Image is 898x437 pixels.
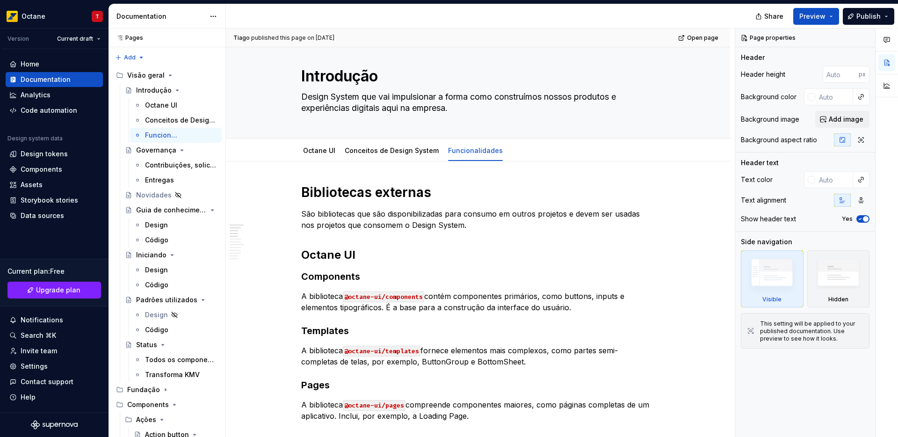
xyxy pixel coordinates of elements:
div: Funcionalidades [145,131,181,140]
div: Header [741,53,765,62]
code: @octane-ui/components [343,291,424,302]
a: Upgrade plan [7,282,101,299]
div: Octane [22,12,45,21]
div: Contact support [21,377,73,386]
div: Ações [121,412,222,427]
textarea: Design System que vai impulsionar a forma como construímos nossos produtos e experiências digitai... [299,89,653,116]
div: Help [21,393,36,402]
div: Version [7,35,29,43]
a: Status [121,337,222,352]
div: Show header text [741,214,796,224]
a: Invite team [6,343,103,358]
div: Fundação [127,385,160,394]
span: Add [124,54,136,61]
button: Help [6,390,103,405]
div: Introdução [136,86,172,95]
div: Entregas [145,175,174,185]
p: A biblioteca compreende componentes maiores, como páginas completas de um aplicativo. Inclui, por... [301,399,655,422]
a: Entregas [130,173,222,188]
div: Assets [21,180,43,189]
p: px [859,71,866,78]
span: Upgrade plan [36,285,80,295]
div: Settings [21,362,48,371]
p: São bibliotecas que são disponibilizadas para consumo em outros projetos e devem ser usadas nos p... [301,208,655,231]
div: Hidden [828,296,848,303]
div: Storybook stories [21,196,78,205]
span: Current draft [57,35,93,43]
h2: Octane UI [301,248,655,262]
a: Documentation [6,72,103,87]
button: Notifications [6,313,103,328]
p: A biblioteca contém componentes primários, como buttons, inputs e elementos tipográficos. É a bas... [301,291,655,313]
code: @octane-ui/templates [343,346,420,357]
div: Guia de conhecimento [136,205,207,215]
div: Hidden [807,250,870,307]
div: Design system data [7,135,63,142]
p: A biblioteca fornece elementos mais complexos, como partes semi-completas de telas, por exemplo, ... [301,345,655,367]
div: Background image [741,115,799,124]
div: Visible [762,296,782,303]
div: Novidades [136,190,172,200]
div: Components [112,397,222,412]
h1: Bibliotecas externas [301,184,655,201]
div: Documentation [116,12,205,21]
a: Open page [675,31,723,44]
span: Open page [687,34,718,42]
div: Contribuições, solicitações e bugs [145,160,216,170]
a: Design [130,218,222,233]
a: Funcionalidades [448,146,503,154]
div: Design [145,310,168,320]
input: Auto [823,66,859,83]
a: Design [130,262,222,277]
code: @octane-ui/pages [343,400,406,411]
div: Todos os componentes [145,355,216,364]
span: Share [764,12,783,21]
textarea: Introdução [299,65,653,87]
div: Components [127,400,169,409]
div: Código [145,235,168,245]
a: Transforma KMV [130,367,222,382]
div: Side navigation [741,237,792,247]
div: Pages [112,34,143,42]
div: published this page on [DATE] [251,34,334,42]
span: Preview [799,12,826,21]
a: Todos os componentes [130,352,222,367]
div: Text alignment [741,196,786,205]
div: Design tokens [21,149,68,159]
div: Design [145,220,168,230]
div: T [95,13,99,20]
div: Status [136,340,157,350]
h3: Pages [301,379,655,392]
div: Code automation [21,106,77,115]
a: Settings [6,359,103,374]
a: Novidades [121,188,222,203]
a: Assets [6,177,103,192]
a: Conceitos de Design System [130,113,222,128]
span: Add image [829,115,863,124]
button: Share [751,8,789,25]
div: Header height [741,70,785,79]
a: Código [130,322,222,337]
div: Data sources [21,211,64,220]
a: Home [6,57,103,72]
a: Design tokens [6,146,103,161]
div: This setting will be applied to your published documentation. Use preview to see how it looks. [760,320,863,342]
div: Padrões utilizados [136,295,197,305]
a: Code automation [6,103,103,118]
input: Auto [815,171,853,188]
label: Yes [842,215,853,223]
button: Current draft [53,32,105,45]
img: e8093afa-4b23-4413-bf51-00cde92dbd3f.png [7,11,18,22]
a: Components [6,162,103,177]
div: Transforma KMV [145,370,200,379]
a: Conceitos de Design System [345,146,439,154]
a: Guia de conhecimento [121,203,222,218]
h3: Templates [301,324,655,337]
button: Contact support [6,374,103,389]
a: Governança [121,143,222,158]
h3: Components [301,270,655,283]
a: Octane UI [130,98,222,113]
div: Octane UI [145,101,177,110]
a: Padrões utilizados [121,292,222,307]
a: Storybook stories [6,193,103,208]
